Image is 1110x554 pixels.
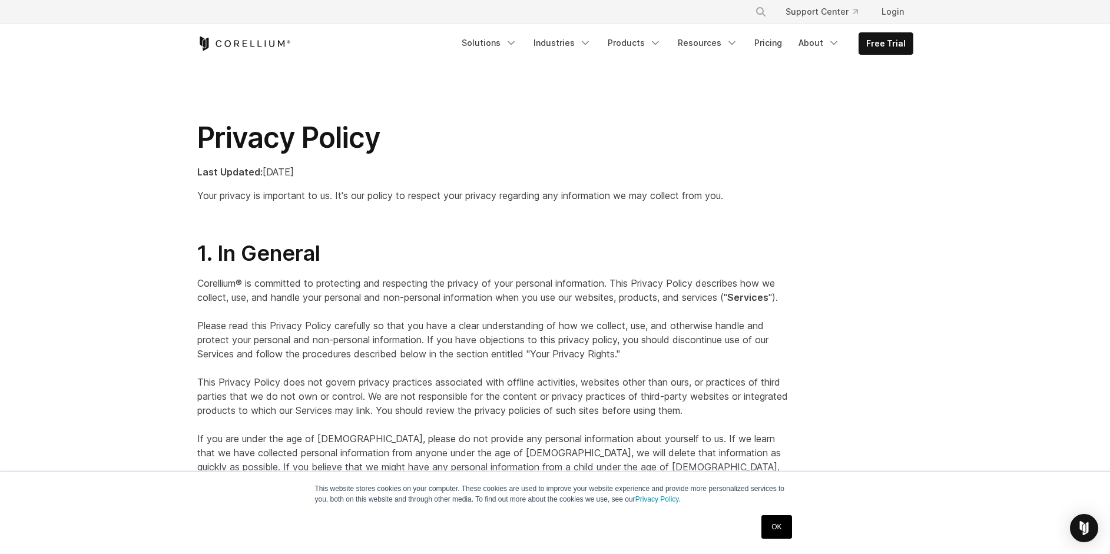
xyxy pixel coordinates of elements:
a: Support Center [776,1,867,22]
div: Navigation Menu [455,32,913,55]
strong: Services [727,291,768,303]
p: Corellium® is committed to protecting and respecting the privacy of your personal information. Th... [197,276,790,488]
a: About [791,32,847,54]
div: Navigation Menu [741,1,913,22]
div: Open Intercom Messenger [1070,514,1098,542]
strong: Last Updated: [197,166,263,178]
p: This website stores cookies on your computer. These cookies are used to improve your website expe... [315,483,796,505]
p: Your privacy is important to us. It's our policy to respect your privacy regarding any informatio... [197,188,790,203]
a: Products [601,32,668,54]
h2: 1. In General [197,240,790,267]
a: Corellium Home [197,37,291,51]
a: Privacy Policy. [635,495,681,503]
a: Industries [526,32,598,54]
p: [DATE] [197,165,790,179]
a: Free Trial [859,33,913,54]
button: Search [750,1,771,22]
a: Login [872,1,913,22]
a: OK [761,515,791,539]
a: Resources [671,32,745,54]
a: Solutions [455,32,524,54]
h1: Privacy Policy [197,120,790,155]
a: Pricing [747,32,789,54]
